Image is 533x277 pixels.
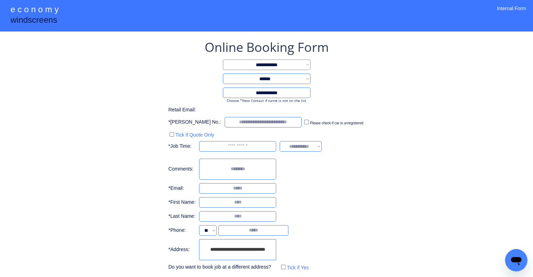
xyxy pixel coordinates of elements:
div: windscreens [11,14,57,28]
div: *First Name: [168,199,196,206]
label: Please check if car is unregistered [310,121,363,125]
label: Tick if Yes [287,265,309,270]
div: Comments: [168,166,196,173]
div: *Phone: [168,227,196,234]
label: Tick if Quote Only [175,132,214,138]
iframe: Button to launch messaging window [505,249,527,271]
div: Do you want to book job at a different address? [168,264,276,271]
div: Internal Form [497,5,526,21]
div: Retail Email: [168,106,203,113]
div: Choose *New Contact if name is not on the list [223,98,310,103]
div: *Job Time: [168,143,196,150]
div: e c o n o m y [11,4,59,17]
div: *Last Name: [168,213,196,220]
div: Online Booking Form [205,39,329,56]
div: *Email: [168,185,196,192]
div: *[PERSON_NAME] No.: [168,119,221,126]
div: *Address: [168,246,196,253]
